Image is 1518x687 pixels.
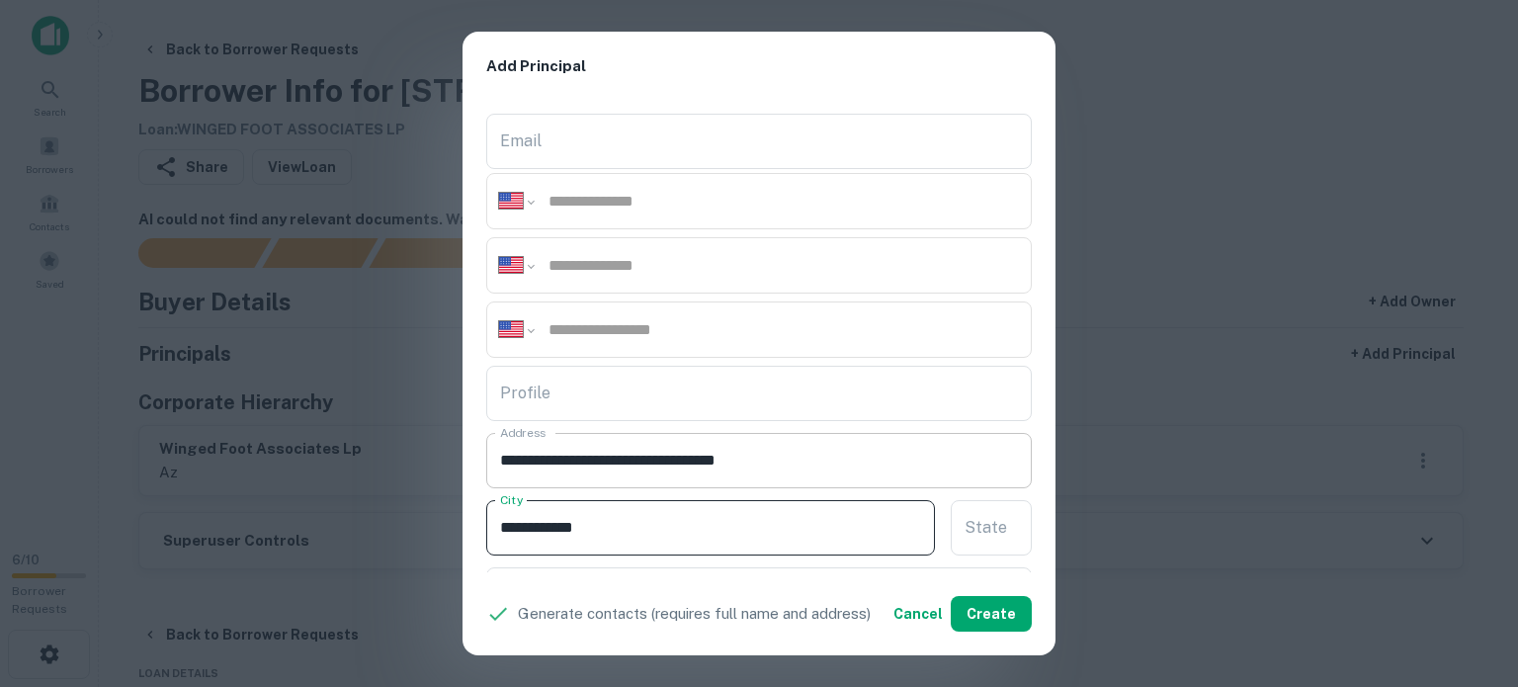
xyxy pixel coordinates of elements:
iframe: Chat Widget [1419,529,1518,624]
p: Generate contacts (requires full name and address) [518,602,871,626]
label: Address [500,424,546,441]
label: City [500,491,523,508]
button: Cancel [885,596,951,632]
button: Create [951,596,1032,632]
h2: Add Principal [463,32,1055,102]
